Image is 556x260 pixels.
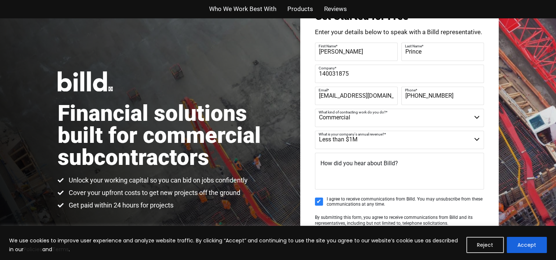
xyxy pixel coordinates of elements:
h3: Get Started for Free [315,11,484,22]
span: Unlock your working capital so you can bid on jobs confidently [67,176,248,185]
span: First Name [319,44,336,48]
span: Company [319,66,335,70]
a: Who We Work Best With [209,4,276,14]
button: Reject [466,237,504,253]
span: Cover your upfront costs to get new projects off the ground [67,188,240,197]
span: How did you hear about Billd? [320,160,398,167]
a: Reviews [324,4,347,14]
span: By submitting this form, you agree to receive communications from Billd and its representatives, ... [315,215,473,226]
p: We use cookies to improve user experience and analyze website traffic. By clicking “Accept” and c... [9,236,461,254]
a: Policies [24,246,42,253]
a: Products [287,4,313,14]
h1: Financial solutions built for commercial subcontractors [58,102,278,169]
button: Accept [507,237,547,253]
span: I agree to receive communications from Billd. You may unsubscribe from these communications at an... [327,196,484,207]
span: Phone [405,88,416,92]
span: Email [319,88,327,92]
p: Enter your details below to speak with a Billd representative. [315,29,484,35]
a: Terms [52,246,69,253]
span: Last Name [405,44,422,48]
input: I agree to receive communications from Billd. You may unsubscribe from these communications at an... [315,198,323,206]
span: Get paid within 24 hours for projects [67,201,173,210]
